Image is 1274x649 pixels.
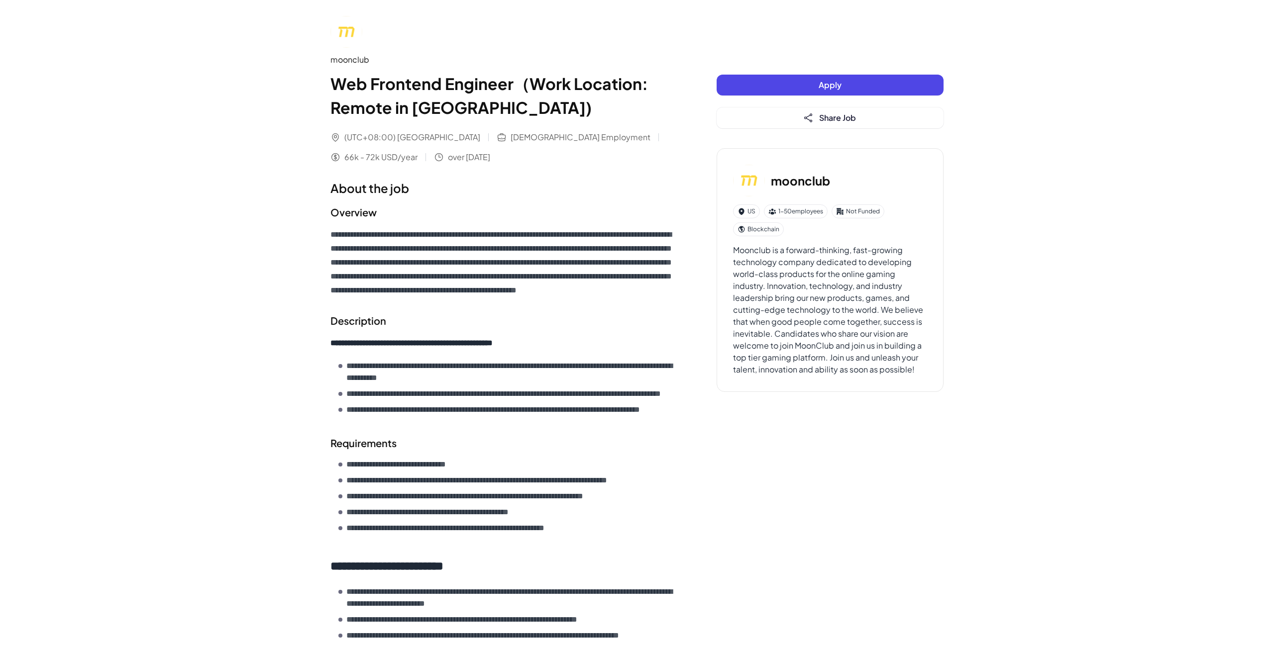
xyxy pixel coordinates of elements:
span: (UTC+08:00) [GEOGRAPHIC_DATA] [344,131,480,143]
h2: Requirements [330,436,677,451]
img: mo [733,165,765,196]
button: Apply [717,75,944,95]
h2: Description [330,313,677,328]
span: 66k - 72k USD/year [344,151,418,163]
div: Blockchain [733,222,784,236]
h3: moonclub [771,172,830,189]
div: US [733,204,760,218]
span: [DEMOGRAPHIC_DATA] Employment [511,131,650,143]
div: moonclub [330,54,677,66]
div: Moonclub is a forward-thinking, fast-growing technology company dedicated to developing world-cla... [733,244,927,375]
h1: Web Frontend Engineer（Work Location: Remote in [GEOGRAPHIC_DATA]) [330,72,677,119]
span: Apply [819,80,842,90]
button: Share Job [717,107,944,128]
span: Share Job [819,112,856,123]
span: over [DATE] [448,151,490,163]
div: 1-50 employees [764,204,828,218]
h1: About the job [330,179,677,197]
div: Not Funded [832,204,884,218]
h2: Overview [330,205,677,220]
img: mo [330,16,362,48]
